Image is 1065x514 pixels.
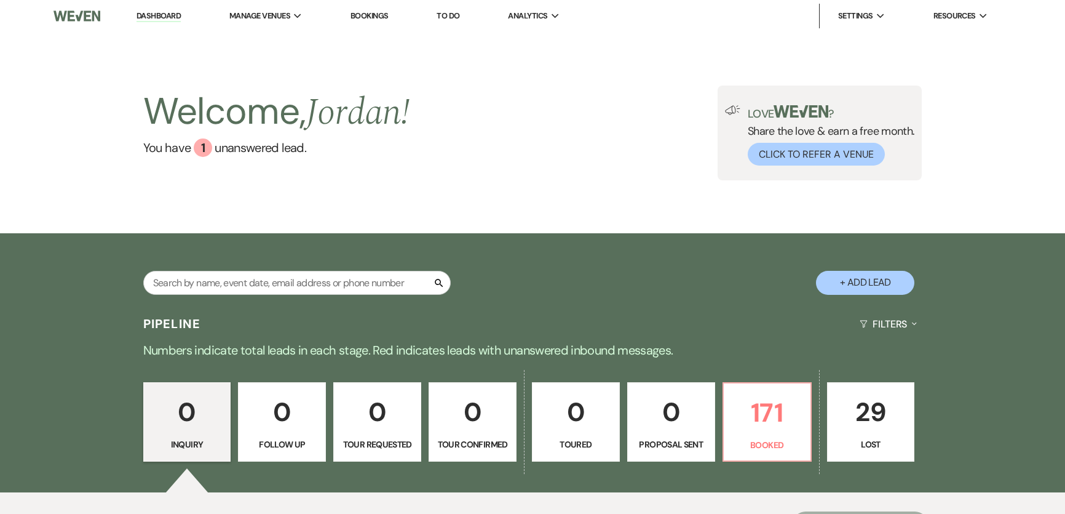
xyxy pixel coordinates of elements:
[143,382,231,462] a: 0Inquiry
[90,340,975,360] p: Numbers indicate total leads in each stage. Red indicates leads with unanswered inbound messages.
[350,10,389,21] a: Bookings
[627,382,715,462] a: 0Proposal Sent
[229,10,290,22] span: Manage Venues
[933,10,976,22] span: Resources
[723,382,812,462] a: 171Booked
[151,392,223,433] p: 0
[540,438,612,451] p: Toured
[635,438,707,451] p: Proposal Sent
[143,86,410,139] h2: Welcome,
[748,143,885,166] button: Click to Refer a Venue
[437,438,509,451] p: Tour Confirmed
[238,382,326,462] a: 0Follow Up
[341,438,413,451] p: Tour Requested
[540,392,612,433] p: 0
[731,392,803,433] p: 171
[532,382,620,462] a: 0Toured
[333,382,421,462] a: 0Tour Requested
[194,139,212,157] div: 1
[838,10,873,22] span: Settings
[437,392,509,433] p: 0
[635,392,707,433] p: 0
[143,315,201,332] h3: Pipeline
[53,3,100,29] img: Weven Logo
[855,308,922,340] button: Filters
[246,392,318,433] p: 0
[341,392,413,433] p: 0
[137,10,181,22] a: Dashboard
[725,105,740,115] img: loud-speaker-illustration.svg
[246,438,318,451] p: Follow Up
[151,438,223,451] p: Inquiry
[429,382,517,462] a: 0Tour Confirmed
[774,105,828,118] img: weven-logo-green.svg
[835,392,907,433] p: 29
[143,271,451,295] input: Search by name, event date, email address or phone number
[827,382,915,462] a: 29Lost
[740,105,915,166] div: Share the love & earn a free month.
[731,438,803,452] p: Booked
[508,10,547,22] span: Analytics
[835,438,907,451] p: Lost
[437,10,459,21] a: To Do
[816,271,914,295] button: + Add Lead
[748,105,915,119] p: Love ?
[143,139,410,157] a: You have 1 unanswered lead.
[306,84,410,141] span: Jordan !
